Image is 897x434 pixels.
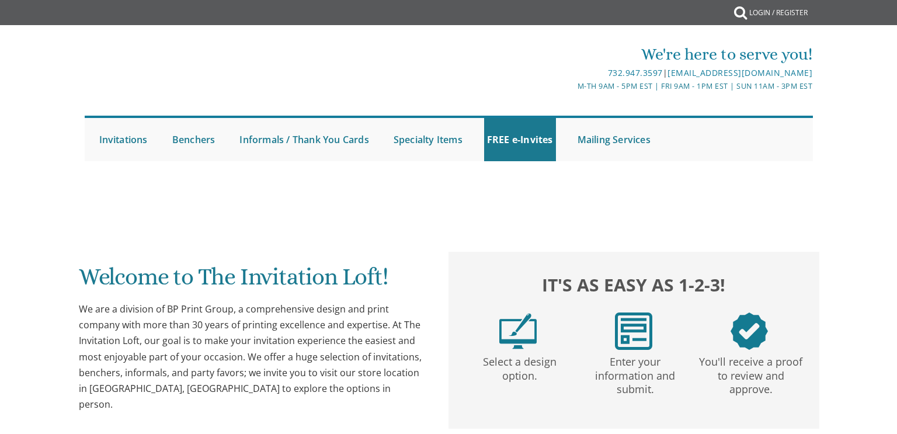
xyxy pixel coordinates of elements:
div: | [328,66,812,80]
a: Benchers [169,118,218,161]
a: FREE e-Invites [484,118,556,161]
a: 732.947.3597 [608,67,663,78]
p: You'll receive a proof to review and approve. [696,350,806,397]
a: [EMAIL_ADDRESS][DOMAIN_NAME] [667,67,812,78]
img: step1.png [499,313,537,350]
h2: It's as easy as 1-2-3! [460,272,807,298]
a: Mailing Services [575,118,653,161]
p: Enter your information and submit. [580,350,691,397]
a: Informals / Thank You Cards [237,118,371,161]
div: We're here to serve you! [328,43,812,66]
div: We are a division of BP Print Group, a comprehensive design and print company with more than 30 y... [79,301,426,412]
a: Specialty Items [391,118,465,161]
div: M-Th 9am - 5pm EST | Fri 9am - 1pm EST | Sun 11am - 3pm EST [328,80,812,92]
img: step2.png [615,313,652,350]
img: step3.png [731,313,768,350]
a: Invitations [96,118,151,161]
h1: Welcome to The Invitation Loft! [79,264,426,298]
p: Select a design option. [464,350,575,383]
